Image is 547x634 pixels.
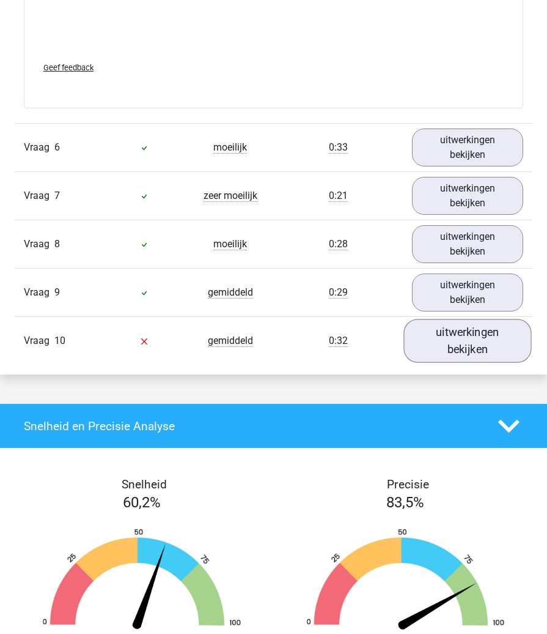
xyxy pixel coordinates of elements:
span: Vraag [24,237,54,252]
span: moeilijk [213,238,247,250]
span: 0:33 [329,141,348,154]
img: 83.468b19e7024c.png [292,528,519,633]
span: 83,5% [386,494,424,511]
span: zeer moeilijk [204,190,257,202]
span: 60,2% [123,494,161,511]
span: 0:28 [329,238,348,250]
span: gemiddeld [208,335,253,347]
span: 8 [54,238,60,250]
span: Vraag [24,188,54,203]
span: Vraag [24,334,54,348]
h4: Snelheid en Precisie Analyse [24,419,480,433]
span: gemiddeld [208,286,253,299]
a: uitwerkingen bekijken [412,177,523,215]
a: uitwerkingen bekijken [412,225,523,263]
a: uitwerkingen bekijken [412,129,523,166]
span: Vraag [24,140,54,155]
span: 6 [54,141,60,153]
span: 9 [54,286,60,298]
span: 7 [54,190,60,201]
a: uitwerkingen bekijken [412,274,523,311]
span: 0:21 [329,190,348,202]
span: 0:32 [329,335,348,347]
span: Geef feedback [43,63,94,72]
img: 60.fd1bc2cbb610.png [28,528,255,633]
h4: Precisie [288,477,529,491]
h4: Snelheid [24,477,265,491]
span: moeilijk [213,141,247,154]
span: Vraag [24,285,54,300]
span: 0:29 [329,286,348,299]
span: 10 [54,335,65,346]
a: uitwerkingen bekijken [404,319,532,363]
